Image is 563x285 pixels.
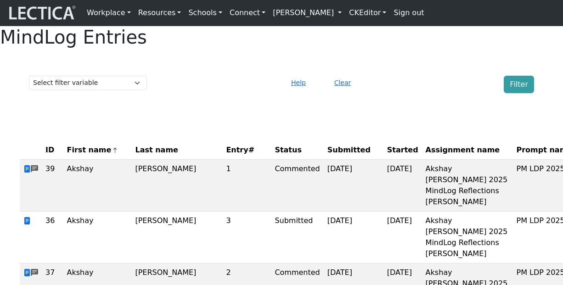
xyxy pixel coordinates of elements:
[271,212,323,263] td: Submitted
[67,145,118,156] span: First name
[422,212,513,263] td: Akshay [PERSON_NAME] 2025 MindLog Reflections [PERSON_NAME]
[63,160,132,212] td: Akshay
[383,160,422,212] td: [DATE]
[275,145,302,156] span: Status
[42,160,63,212] td: 39
[135,4,185,22] a: Resources
[330,76,355,90] button: Clear
[504,76,534,93] button: Filter
[131,212,222,263] td: [PERSON_NAME]
[23,165,31,173] span: view
[324,160,383,212] td: [DATE]
[45,145,54,156] span: ID
[390,4,428,22] a: Sign out
[23,268,31,277] span: view
[131,141,222,160] th: Last name
[31,268,38,279] span: comments
[287,76,310,90] button: Help
[383,141,422,160] th: Started
[226,145,267,156] span: Entry#
[327,145,371,156] span: Submitted
[222,212,271,263] td: 3
[131,160,222,212] td: [PERSON_NAME]
[269,4,345,22] a: [PERSON_NAME]
[383,212,422,263] td: [DATE]
[422,160,513,212] td: Akshay [PERSON_NAME] 2025 MindLog Reflections [PERSON_NAME]
[31,164,38,175] span: comments
[287,78,310,87] a: Help
[226,4,269,22] a: Connect
[324,212,383,263] td: [DATE]
[7,4,76,22] img: lecticalive
[185,4,226,22] a: Schools
[345,4,390,22] a: CKEditor
[222,160,271,212] td: 1
[42,212,63,263] td: 36
[426,145,500,156] span: Assignment name
[23,217,31,225] span: view
[83,4,135,22] a: Workplace
[271,160,323,212] td: Commented
[63,212,132,263] td: Akshay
